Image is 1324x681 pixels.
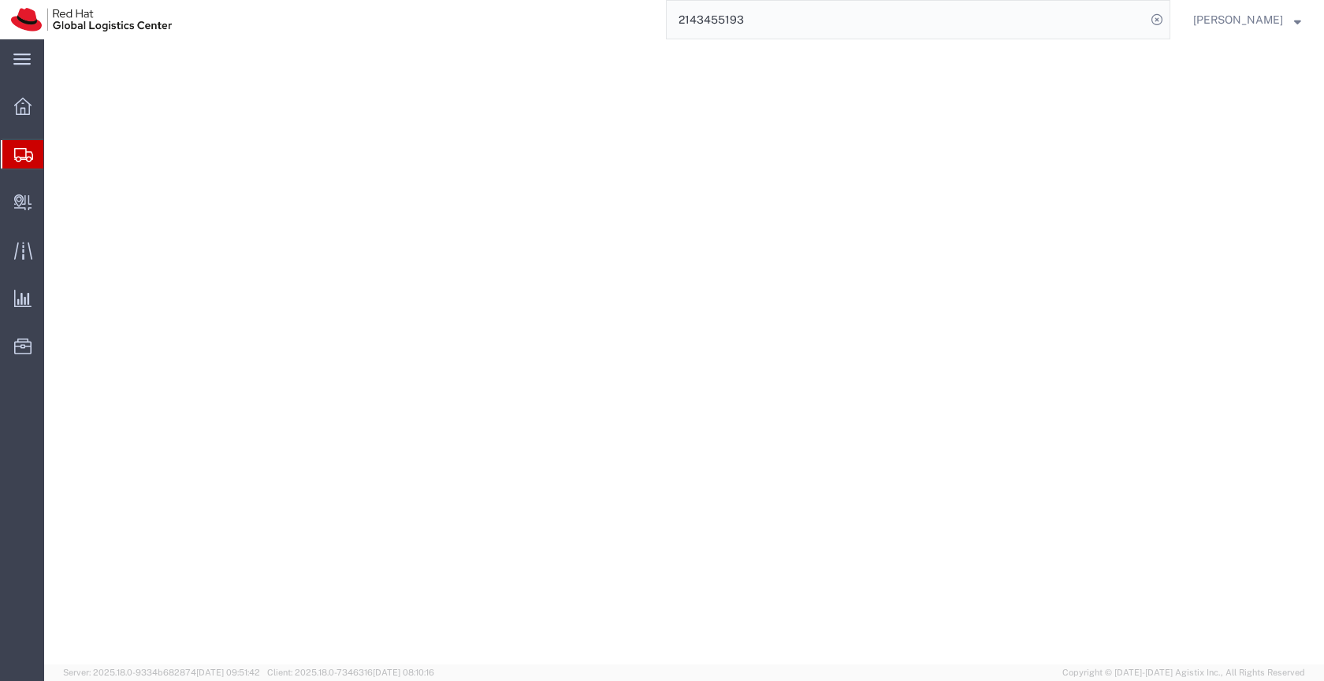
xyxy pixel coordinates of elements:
span: Client: 2025.18.0-7346316 [267,668,434,677]
span: [DATE] 08:10:16 [373,668,434,677]
img: logo [11,8,172,31]
span: Sona Mala [1193,11,1283,28]
button: [PERSON_NAME] [1192,10,1302,29]
span: Copyright © [DATE]-[DATE] Agistix Inc., All Rights Reserved [1062,666,1305,679]
iframe: FS Legacy Container [44,39,1324,664]
span: Server: 2025.18.0-9334b682874 [63,668,260,677]
span: [DATE] 09:51:42 [196,668,260,677]
input: Search for shipment number, reference number [667,1,1146,39]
